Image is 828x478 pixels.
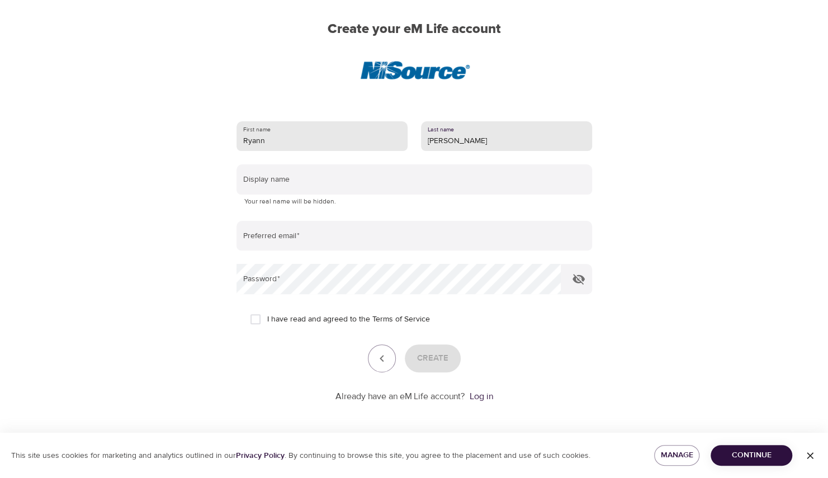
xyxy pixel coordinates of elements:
[711,445,792,466] button: Continue
[654,445,699,466] button: Manage
[267,314,430,325] span: I have read and agreed to the
[470,391,493,402] a: Log in
[663,448,690,462] span: Manage
[244,196,584,207] p: Your real name will be hidden.
[236,451,285,461] a: Privacy Policy
[356,51,472,90] img: NiSource%20Icon.png
[720,448,783,462] span: Continue
[335,390,465,403] p: Already have an eM Life account?
[219,21,610,37] h2: Create your eM Life account
[372,314,430,325] a: Terms of Service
